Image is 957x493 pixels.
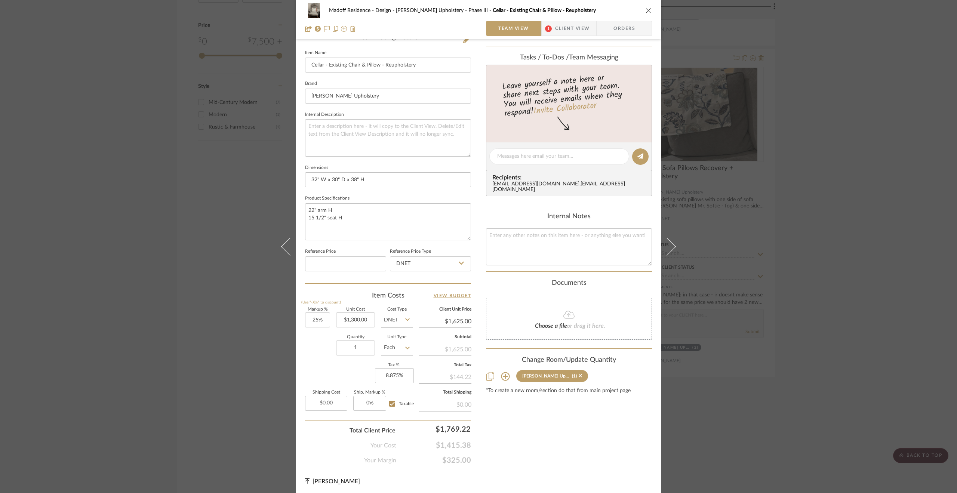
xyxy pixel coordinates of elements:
[305,51,326,55] label: Item Name
[567,323,605,329] span: or drag it here.
[305,172,471,187] input: Enter the dimensions of this item
[486,388,652,394] div: *To create a new room/section do that from main project page
[305,3,323,18] img: 7ae1578c-c68c-419a-bcff-78dfc36e21a7_48x40.jpg
[535,323,567,329] span: Choose a file
[375,363,413,367] label: Tax %
[305,308,330,311] label: Markup %
[492,174,649,181] span: Recipients:
[336,308,375,311] label: Unit Cost
[434,291,471,300] a: View Budget
[305,391,347,394] label: Shipping Cost
[305,250,336,253] label: Reference Price
[486,279,652,287] div: Documents
[390,250,431,253] label: Reference Price Type
[399,401,414,406] span: Taxable
[399,422,474,437] div: $1,769.22
[498,21,529,36] span: Team View
[419,335,471,339] label: Subtotal
[486,54,652,62] div: team Messaging
[572,373,577,379] div: (1)
[555,21,590,36] span: Client View
[305,166,328,170] label: Dimensions
[305,291,471,300] div: Item Costs
[329,8,396,13] span: Madoff Residence - Design
[520,54,569,61] span: Tasks / To-Dos /
[419,363,471,367] label: Total Tax
[313,478,360,484] span: [PERSON_NAME]
[370,441,396,450] span: Your Cost
[485,70,653,120] div: Leave yourself a note here or share next steps with your team. You will receive emails when they ...
[396,441,471,450] span: $1,415.38
[305,89,471,104] input: Enter Brand
[493,8,596,13] span: Cellar - Existing Chair & Pillow - Reupholstery
[605,21,643,36] span: Orders
[305,197,350,200] label: Product Specifications
[350,26,356,32] img: Remove from project
[396,456,471,465] span: $325.00
[419,308,471,311] label: Client Unit Price
[350,426,396,435] span: Total Client Price
[364,456,396,465] span: Your Margin
[419,391,471,394] label: Total Shipping
[353,391,386,394] label: Ship. Markup %
[419,370,471,383] div: $144.22
[381,308,413,311] label: Cost Type
[305,113,344,117] label: Internal Description
[381,335,413,339] label: Unit Type
[305,82,317,86] label: Brand
[419,342,471,355] div: $1,625.00
[396,8,493,13] span: [PERSON_NAME] Upholstery - Phase III
[486,213,652,221] div: Internal Notes
[305,58,471,73] input: Enter Item Name
[645,7,652,14] button: close
[522,373,570,379] div: [PERSON_NAME] Upholstery - Phase III
[419,397,471,411] div: $0.00
[336,335,375,339] label: Quantity
[486,356,652,364] div: Change Room/Update Quantity
[545,25,552,32] span: 1
[492,181,649,193] div: [EMAIL_ADDRESS][DOMAIN_NAME] , [EMAIL_ADDRESS][DOMAIN_NAME]
[533,99,597,118] a: Invite Collaborator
